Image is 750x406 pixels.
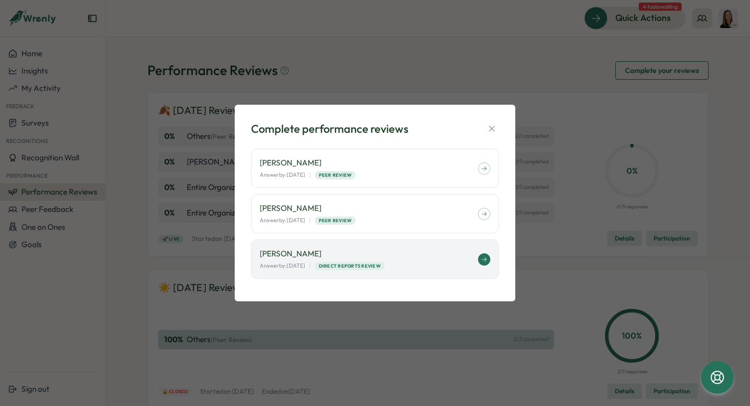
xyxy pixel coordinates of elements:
[251,240,499,279] a: [PERSON_NAME] Answerby:[DATE]|Direct Reports Review
[251,121,408,137] div: Complete performance reviews
[309,216,311,225] p: |
[309,261,311,270] p: |
[251,149,499,188] a: [PERSON_NAME] Answerby:[DATE]|Peer Review
[319,172,352,179] span: Peer Review
[260,171,305,179] p: Answer by: [DATE]
[309,171,311,179] p: |
[260,248,478,259] p: [PERSON_NAME]
[260,216,305,225] p: Answer by: [DATE]
[319,217,352,224] span: Peer Review
[319,262,381,270] span: Direct Reports Review
[260,203,478,214] p: [PERSON_NAME]
[260,157,478,169] p: [PERSON_NAME]
[251,194,499,233] a: [PERSON_NAME] Answerby:[DATE]|Peer Review
[260,261,305,270] p: Answer by: [DATE]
